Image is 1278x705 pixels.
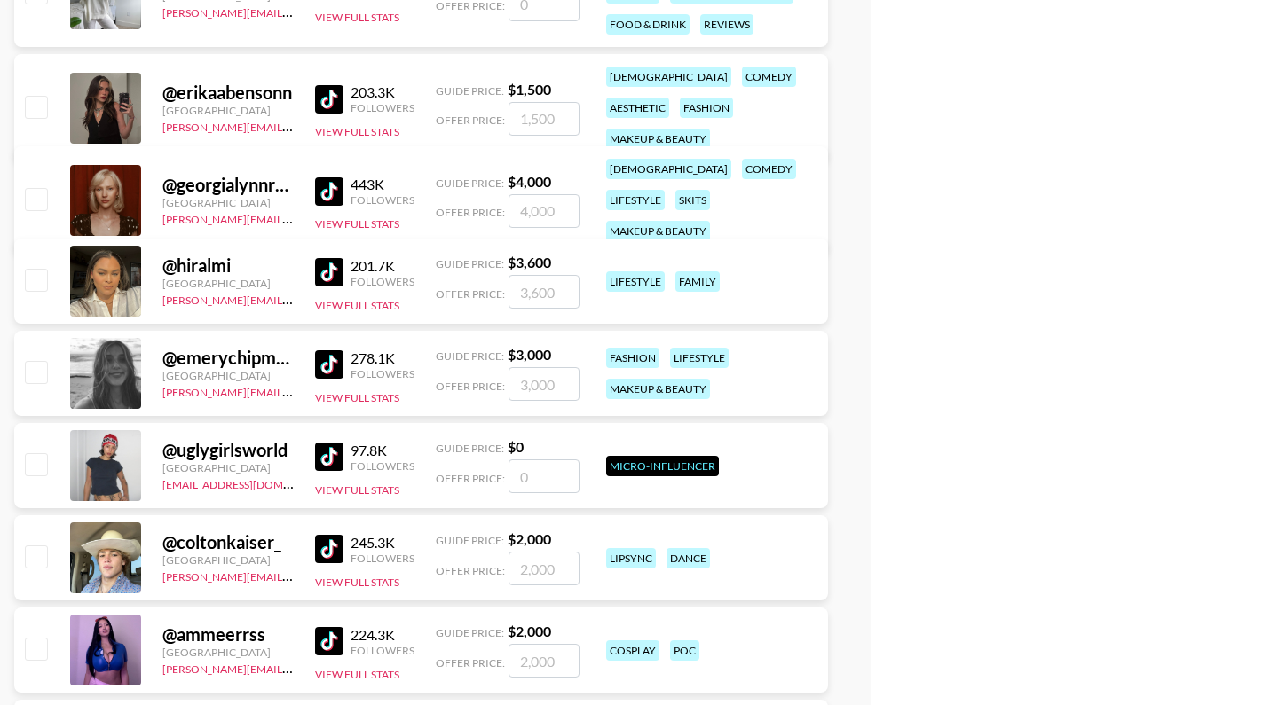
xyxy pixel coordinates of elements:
[670,348,729,368] div: lifestyle
[162,174,294,196] div: @ georgialynnrose
[315,483,399,497] button: View Full Stats
[606,348,659,368] div: fashion
[509,552,580,585] input: 2,000
[162,439,294,461] div: @ uglygirlsworld
[162,196,294,209] div: [GEOGRAPHIC_DATA]
[351,349,414,367] div: 278.1K
[436,656,505,670] span: Offer Price:
[606,190,665,210] div: lifestyle
[162,347,294,369] div: @ emerychipman
[680,98,733,118] div: fashion
[351,367,414,380] div: Followers
[675,190,710,210] div: skits
[606,456,719,476] div: Micro-Influencer
[606,548,656,568] div: lipsync
[606,67,731,87] div: [DEMOGRAPHIC_DATA]
[315,299,399,312] button: View Full Stats
[315,576,399,589] button: View Full Stats
[436,349,504,363] span: Guide Price:
[606,98,669,118] div: aesthetic
[742,67,796,87] div: comedy
[162,646,294,659] div: [GEOGRAPHIC_DATA]
[606,129,710,149] div: makeup & beauty
[315,177,343,206] img: TikTok
[351,644,414,657] div: Followers
[436,626,504,639] span: Guide Price:
[315,258,343,286] img: TikTok
[315,668,399,681] button: View Full Stats
[351,101,414,114] div: Followers
[162,461,294,474] div: [GEOGRAPHIC_DATA]
[670,640,699,661] div: poc
[509,367,580,401] input: 3,000
[508,173,551,190] strong: $ 4,000
[667,548,710,568] div: dance
[162,277,294,290] div: [GEOGRAPHIC_DATA]
[436,287,505,301] span: Offer Price:
[509,194,580,228] input: 4,000
[351,193,414,207] div: Followers
[508,254,551,270] strong: $ 3,600
[509,102,580,136] input: 1,500
[162,553,294,567] div: [GEOGRAPHIC_DATA]
[351,459,414,473] div: Followers
[508,438,524,455] strong: $ 0
[351,442,414,459] div: 97.8K
[436,534,504,547] span: Guide Price:
[436,114,505,127] span: Offer Price:
[436,472,505,485] span: Offer Price:
[606,640,659,661] div: cosplay
[162,104,294,117] div: [GEOGRAPHIC_DATA]
[606,221,710,241] div: makeup & beauty
[436,176,504,190] span: Guide Price:
[436,206,505,219] span: Offer Price:
[436,84,504,98] span: Guide Price:
[315,11,399,24] button: View Full Stats
[351,552,414,565] div: Followers
[606,14,690,35] div: food & drink
[675,271,720,292] div: family
[436,380,505,393] span: Offer Price:
[162,82,294,104] div: @ erikaabensonn
[436,564,505,577] span: Offer Price:
[315,443,343,471] img: TikTok
[351,534,414,552] div: 245.3K
[508,346,551,363] strong: $ 3,000
[315,125,399,138] button: View Full Stats
[606,159,731,179] div: [DEMOGRAPHIC_DATA]
[162,567,425,584] a: [PERSON_NAME][EMAIL_ADDRESS][DOMAIN_NAME]
[351,275,414,288] div: Followers
[315,85,343,114] img: TikTok
[606,379,710,399] div: makeup & beauty
[351,257,414,275] div: 201.7K
[351,176,414,193] div: 443K
[436,442,504,455] span: Guide Price:
[315,535,343,563] img: TikTok
[162,290,425,307] a: [PERSON_NAME][EMAIL_ADDRESS][DOMAIN_NAME]
[509,459,580,493] input: 0
[162,623,294,646] div: @ ammeerrss
[162,659,425,676] a: [PERSON_NAME][EMAIL_ADDRESS][DOMAIN_NAME]
[162,209,425,226] a: [PERSON_NAME][EMAIL_ADDRESS][DOMAIN_NAME]
[315,217,399,231] button: View Full Stats
[508,81,551,98] strong: $ 1,500
[508,530,551,547] strong: $ 2,000
[351,83,414,101] div: 203.3K
[162,474,341,491] a: [EMAIL_ADDRESS][DOMAIN_NAME]
[700,14,753,35] div: reviews
[162,382,425,399] a: [PERSON_NAME][EMAIL_ADDRESS][DOMAIN_NAME]
[509,275,580,309] input: 3,600
[162,369,294,382] div: [GEOGRAPHIC_DATA]
[742,159,796,179] div: comedy
[509,644,580,678] input: 2,000
[436,257,504,270] span: Guide Price:
[315,391,399,404] button: View Full Stats
[315,350,343,379] img: TikTok
[315,627,343,655] img: TikTok
[162,531,294,553] div: @ coltonkaiser_
[351,626,414,644] div: 224.3K
[162,3,425,20] a: [PERSON_NAME][EMAIL_ADDRESS][DOMAIN_NAME]
[162,255,294,277] div: @ hiralmi
[508,623,551,639] strong: $ 2,000
[162,117,425,134] a: [PERSON_NAME][EMAIL_ADDRESS][DOMAIN_NAME]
